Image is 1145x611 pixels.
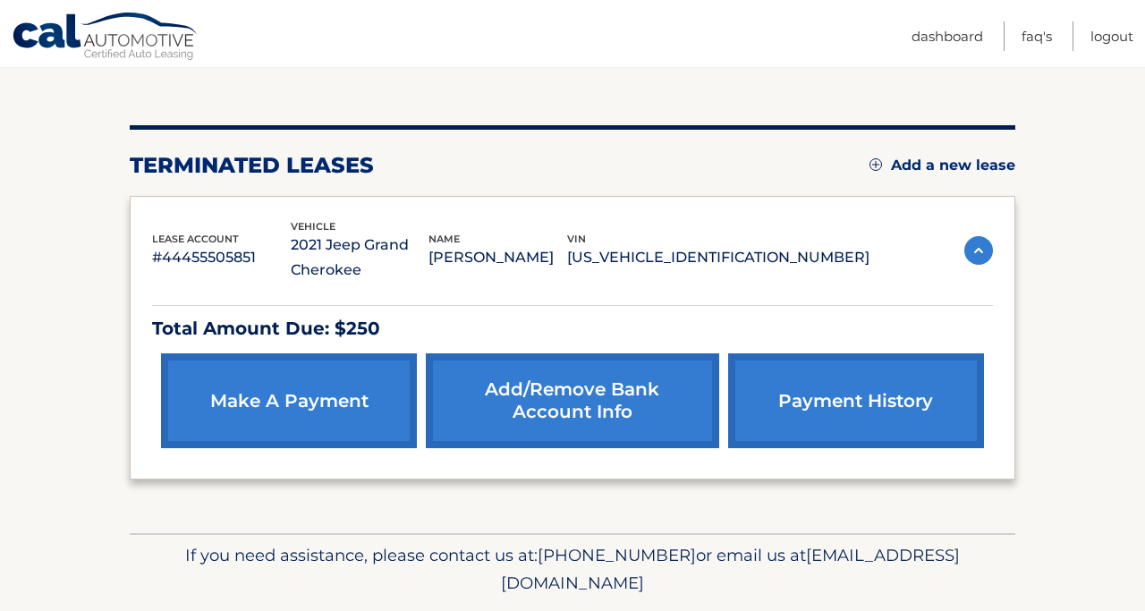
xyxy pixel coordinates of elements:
[12,12,199,64] a: Cal Automotive
[1022,21,1052,51] a: FAQ's
[141,541,1004,598] p: If you need assistance, please contact us at: or email us at
[152,245,291,270] p: #44455505851
[291,220,335,233] span: vehicle
[728,353,984,448] a: payment history
[426,353,718,448] a: Add/Remove bank account info
[869,157,1015,174] a: Add a new lease
[161,353,417,448] a: make a payment
[152,233,239,245] span: lease account
[428,233,460,245] span: name
[567,245,869,270] p: [US_VEHICLE_IDENTIFICATION_NUMBER]
[291,233,429,283] p: 2021 Jeep Grand Cherokee
[964,236,993,265] img: accordion-active.svg
[567,233,586,245] span: vin
[538,545,696,565] span: [PHONE_NUMBER]
[912,21,983,51] a: Dashboard
[130,152,374,179] h2: terminated leases
[152,313,993,344] p: Total Amount Due: $250
[1090,21,1133,51] a: Logout
[428,245,567,270] p: [PERSON_NAME]
[869,158,882,171] img: add.svg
